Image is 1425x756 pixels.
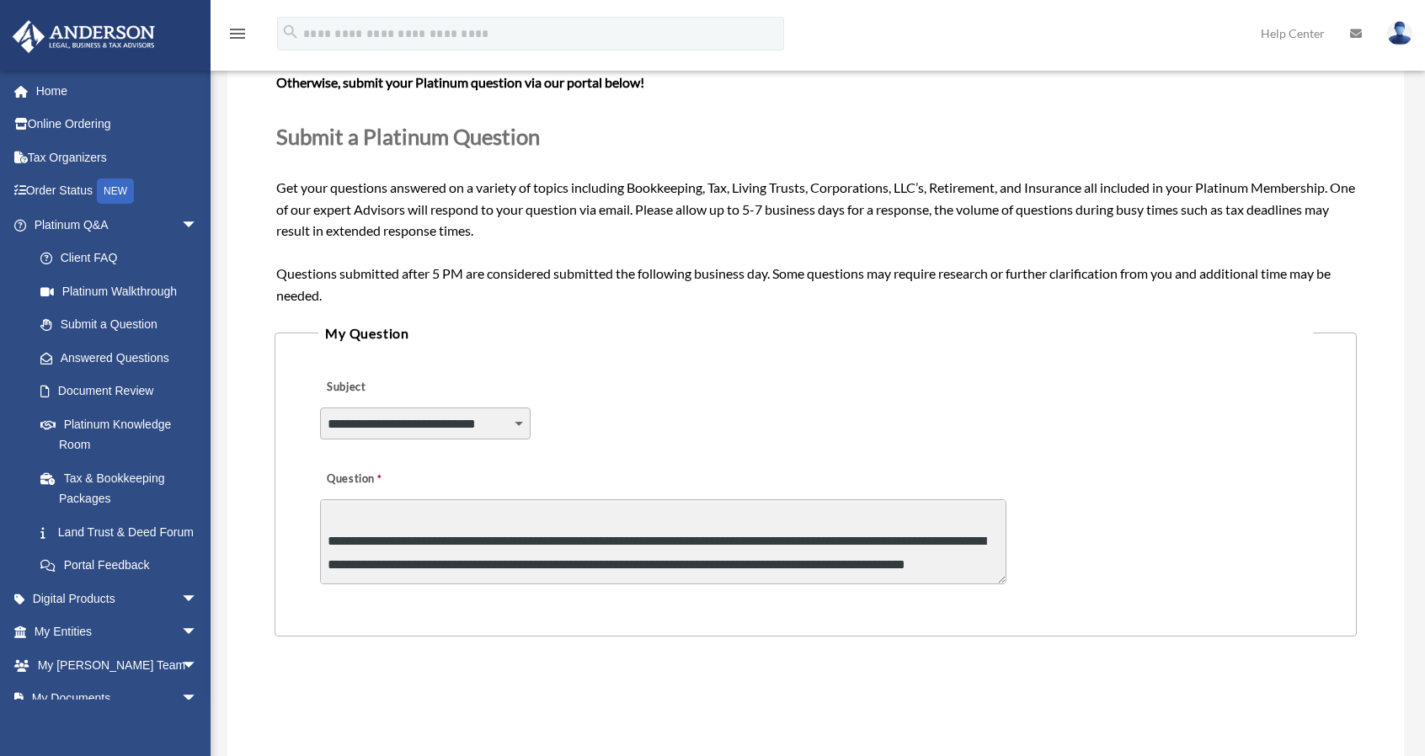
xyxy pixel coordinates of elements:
iframe: reCAPTCHA [280,689,536,754]
i: menu [227,24,248,44]
a: Home [12,74,223,108]
a: Answered Questions [24,341,223,375]
a: Tax & Bookkeeping Packages [24,461,223,515]
a: Platinum Walkthrough [24,274,223,308]
a: Document Review [24,375,223,408]
a: Land Trust & Deed Forum [24,515,223,549]
a: Platinum Knowledge Room [24,407,223,461]
label: Subject [320,376,480,400]
span: arrow_drop_down [181,648,215,683]
span: arrow_drop_down [181,615,215,650]
span: Get your questions answered on a variety of topics including Bookkeeping, Tax, Living Trusts, Cor... [276,28,1355,303]
span: arrow_drop_down [181,682,215,716]
a: Tax Organizers [12,141,223,174]
a: My Entitiesarrow_drop_down [12,615,223,649]
label: Question [320,468,451,492]
a: My [PERSON_NAME] Teamarrow_drop_down [12,648,223,682]
a: My Documentsarrow_drop_down [12,682,223,716]
img: User Pic [1387,21,1412,45]
i: search [281,23,300,41]
a: Platinum Q&Aarrow_drop_down [12,208,223,242]
span: Submit a Platinum Question [276,124,540,149]
a: Submit a Question [24,308,215,342]
a: Client FAQ [24,242,223,275]
b: Otherwise, submit your Platinum question via our portal below! [276,74,644,90]
div: NEW [97,178,134,204]
a: Order StatusNEW [12,174,223,209]
a: Digital Productsarrow_drop_down [12,582,223,615]
span: arrow_drop_down [181,582,215,616]
a: menu [227,29,248,44]
a: Portal Feedback [24,549,223,583]
img: Anderson Advisors Platinum Portal [8,20,160,53]
a: Online Ordering [12,108,223,141]
span: arrow_drop_down [181,208,215,242]
legend: My Question [318,322,1312,345]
